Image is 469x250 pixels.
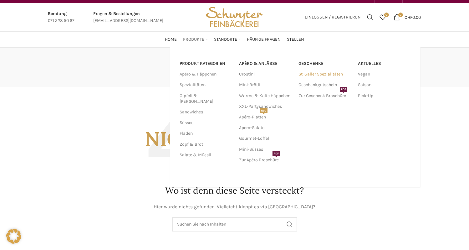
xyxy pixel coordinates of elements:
span: Produkte [183,37,204,43]
a: XXL-Partysandwiches [239,101,292,112]
a: Einloggen / Registrieren [302,11,364,23]
a: Spezialitäten [180,80,232,90]
a: Infobox link [48,10,75,24]
a: Mini-Süsses [239,144,292,155]
a: Site logo [204,14,265,19]
h3: Nicht gefunden [48,99,421,178]
input: Suchen [172,217,297,232]
a: Home [165,33,177,46]
span: Stellen [287,37,304,43]
a: Süsses [180,117,232,128]
div: Meine Wunschliste [377,11,389,23]
a: Apéro-PlattenNEU [239,112,292,122]
a: Vegan [358,69,411,80]
a: Pick-Up [358,91,411,101]
a: Fladen [180,128,232,139]
a: Infobox link [94,10,164,24]
a: Mini-Brötli [239,80,292,90]
a: Stellen [287,33,304,46]
a: Standorte [214,33,241,46]
span: PDF [273,151,280,156]
a: APÉRO & ANLÄSSE [239,58,292,69]
h1: Wo ist denn diese Seite versteckt? [48,185,421,197]
a: Warme & Kalte Häppchen [239,91,292,101]
a: Gourmet-Löffel [239,133,292,144]
a: Apéro & Häppchen [180,69,232,80]
a: 0 CHF0.00 [391,11,424,23]
div: Main navigation [45,33,424,46]
span: PDF [340,87,347,92]
a: Crostini [239,69,292,80]
span: Einloggen / Registrieren [305,15,361,19]
span: Standorte [214,37,237,43]
a: 0 [377,11,389,23]
a: Aktuelles [358,58,411,69]
a: Suchen [364,11,377,23]
span: CHF [405,14,413,20]
a: Zur Apéro BroschürePDF [239,155,292,165]
span: Home [165,37,177,43]
a: PRODUKT KATEGORIEN [180,58,232,69]
a: St. Galler Spezialitäten [298,69,352,80]
a: Saison [358,80,411,90]
span: NEU [260,108,268,113]
img: Bäckerei Schwyter [204,3,265,31]
a: Zur Geschenk BroschürePDF [298,91,352,101]
a: Zopf & Brot [180,139,232,150]
p: Hier wurde nichts gefunden. Vielleicht klappt es via [GEOGRAPHIC_DATA]? [48,203,421,211]
a: Apéro-Salate [239,122,292,133]
a: Sandwiches [180,107,232,117]
bdi: 0.00 [405,14,421,20]
a: Gipfeli & [PERSON_NAME] [180,91,232,107]
a: Produkte [183,33,208,46]
span: Häufige Fragen [247,37,281,43]
a: Häufige Fragen [247,33,281,46]
span: 0 [384,13,389,17]
a: Geschenkgutschein [298,80,352,90]
span: 0 [398,13,403,17]
a: Salate & Müesli [180,150,232,160]
a: Geschenke [298,58,352,69]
